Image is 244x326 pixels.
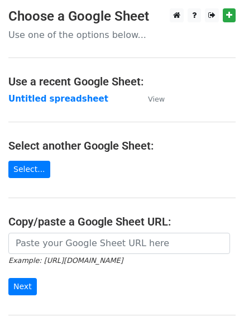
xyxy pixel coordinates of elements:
[137,94,165,104] a: View
[8,8,236,25] h3: Choose a Google Sheet
[8,29,236,41] p: Use one of the options below...
[8,139,236,152] h4: Select another Google Sheet:
[8,161,50,178] a: Select...
[8,278,37,295] input: Next
[148,95,165,103] small: View
[8,94,108,104] a: Untitled spreadsheet
[8,233,230,254] input: Paste your Google Sheet URL here
[8,215,236,228] h4: Copy/paste a Google Sheet URL:
[8,75,236,88] h4: Use a recent Google Sheet:
[8,256,123,265] small: Example: [URL][DOMAIN_NAME]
